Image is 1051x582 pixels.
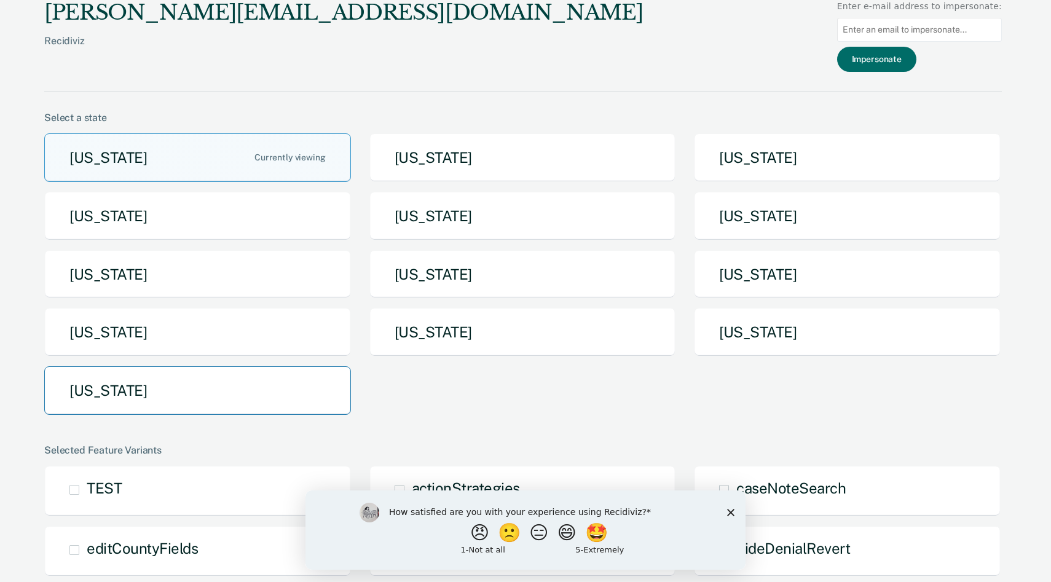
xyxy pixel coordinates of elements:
[87,540,198,557] span: editCountyFields
[694,308,1001,356] button: [US_STATE]
[369,133,676,182] button: [US_STATE]
[369,192,676,240] button: [US_STATE]
[694,250,1001,299] button: [US_STATE]
[694,192,1001,240] button: [US_STATE]
[305,490,746,570] iframe: Survey by Kim from Recidiviz
[837,47,916,72] button: Impersonate
[694,133,1001,182] button: [US_STATE]
[412,479,520,497] span: actionStrategies
[44,444,1002,456] div: Selected Feature Variants
[369,250,676,299] button: [US_STATE]
[44,192,351,240] button: [US_STATE]
[369,308,676,356] button: [US_STATE]
[44,35,643,66] div: Recidiviz
[87,479,122,497] span: TEST
[44,133,351,182] button: [US_STATE]
[44,112,1002,124] div: Select a state
[44,308,351,356] button: [US_STATE]
[837,18,1002,42] input: Enter an email to impersonate...
[44,366,351,415] button: [US_STATE]
[44,250,351,299] button: [US_STATE]
[736,479,846,497] span: caseNoteSearch
[736,540,850,557] span: hideDenialRevert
